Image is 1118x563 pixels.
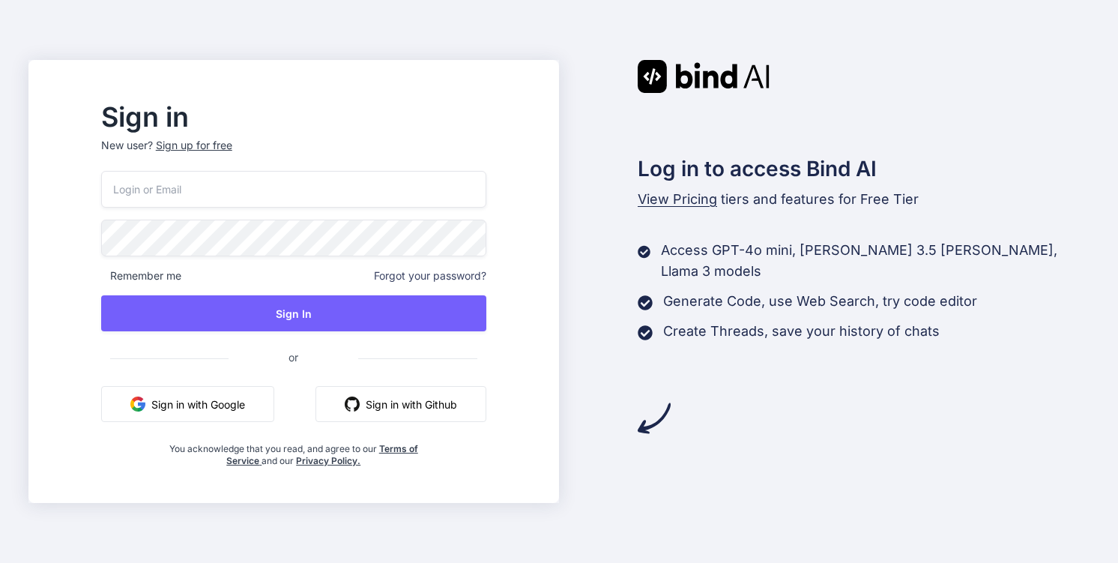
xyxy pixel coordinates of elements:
p: New user? [101,138,486,171]
button: Sign in with Google [101,386,274,422]
input: Login or Email [101,171,486,208]
button: Sign in with Github [315,386,486,422]
span: Remember me [101,268,181,283]
p: Access GPT-4o mini, [PERSON_NAME] 3.5 [PERSON_NAME], Llama 3 models [661,240,1090,282]
a: Terms of Service [226,443,418,466]
p: tiers and features for Free Tier [638,189,1090,210]
p: Create Threads, save your history of chats [663,321,940,342]
img: google [130,397,145,412]
a: Privacy Policy. [296,455,360,466]
span: Forgot your password? [374,268,486,283]
span: or [229,339,358,376]
h2: Sign in [101,105,486,129]
div: Sign up for free [156,138,232,153]
span: View Pricing [638,191,717,207]
button: Sign In [101,295,486,331]
div: You acknowledge that you read, and agree to our and our [165,434,422,467]
h2: Log in to access Bind AI [638,153,1090,184]
img: github [345,397,360,412]
img: Bind AI logo [638,60,770,93]
p: Generate Code, use Web Search, try code editor [663,291,977,312]
img: arrow [638,402,671,435]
